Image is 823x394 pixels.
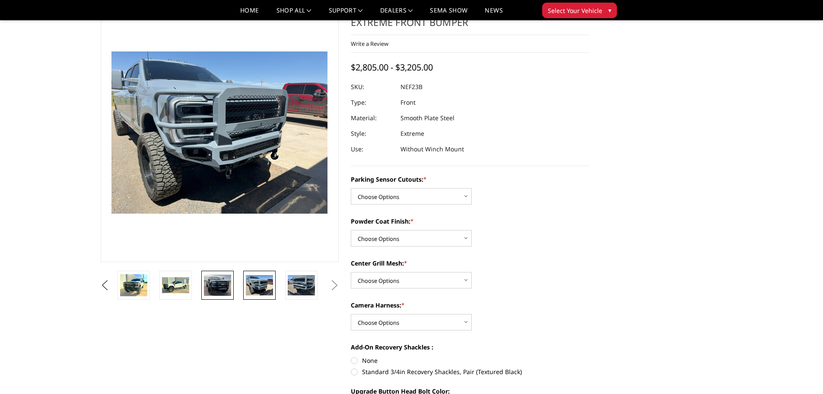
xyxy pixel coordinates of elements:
a: Write a Review [351,40,388,48]
label: Center Grill Mesh: [351,259,589,268]
span: ▾ [608,6,611,15]
a: Dealers [380,7,413,20]
dd: Smooth Plate Steel [400,110,454,126]
label: Powder Coat Finish: [351,217,589,226]
a: Support [329,7,363,20]
dd: Front [400,95,416,110]
label: Parking Sensor Cutouts: [351,175,589,184]
img: 2023-2025 Ford F250-350 - Freedom Series - Extreme Front Bumper [120,274,147,296]
iframe: Chat Widget [780,352,823,394]
a: News [485,7,502,20]
label: Camera Harness: [351,301,589,310]
img: 2023-2025 Ford F250-350 - Freedom Series - Extreme Front Bumper [246,275,273,295]
span: $2,805.00 - $3,205.00 [351,61,433,73]
dt: Style: [351,126,394,141]
button: Next [328,279,341,292]
a: 2023-2025 Ford F250-350 - Freedom Series - Extreme Front Bumper [101,3,339,262]
img: 2023-2025 Ford F250-350 - Freedom Series - Extreme Front Bumper [162,277,189,294]
label: Standard 3/4in Recovery Shackles, Pair (Textured Black) [351,367,589,376]
label: Add-On Recovery Shackles : [351,343,589,352]
img: 2023-2025 Ford F250-350 - Freedom Series - Extreme Front Bumper [288,275,315,295]
dd: Extreme [400,126,424,141]
dt: Type: [351,95,394,110]
dt: Use: [351,141,394,157]
img: 2023-2025 Ford F250-350 - Freedom Series - Extreme Front Bumper [204,275,231,296]
a: Home [240,7,259,20]
a: SEMA Show [430,7,467,20]
button: Previous [99,279,111,292]
span: Select Your Vehicle [548,6,602,15]
button: Select Your Vehicle [542,3,617,18]
dd: Without Winch Mount [400,141,464,157]
dd: NEF23B [400,79,423,95]
dt: SKU: [351,79,394,95]
a: shop all [276,7,311,20]
dt: Material: [351,110,394,126]
label: None [351,356,589,365]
